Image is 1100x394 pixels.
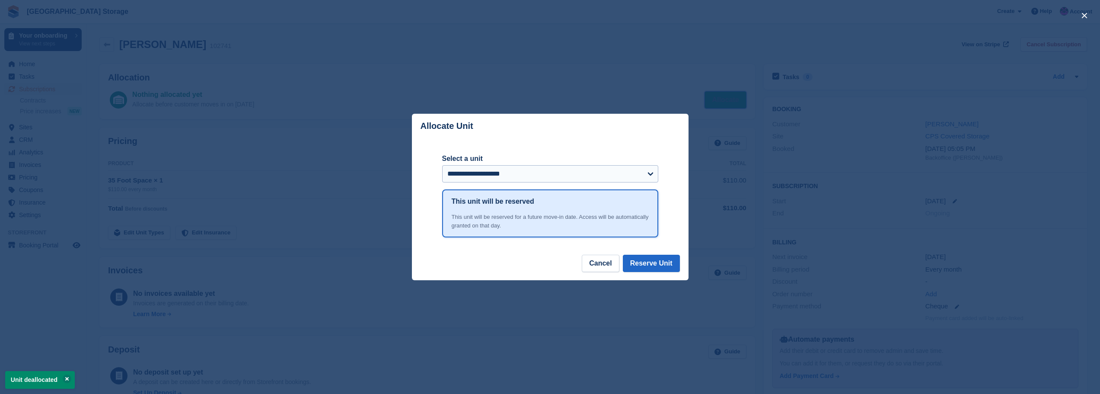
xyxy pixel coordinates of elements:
[623,255,680,272] button: Reserve Unit
[1078,9,1091,22] button: close
[452,213,649,230] div: This unit will be reserved for a future move-in date. Access will be automatically granted on tha...
[5,371,75,389] p: Unit deallocated
[442,154,658,164] label: Select a unit
[582,255,619,272] button: Cancel
[421,121,473,131] p: Allocate Unit
[452,196,534,207] h1: This unit will be reserved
